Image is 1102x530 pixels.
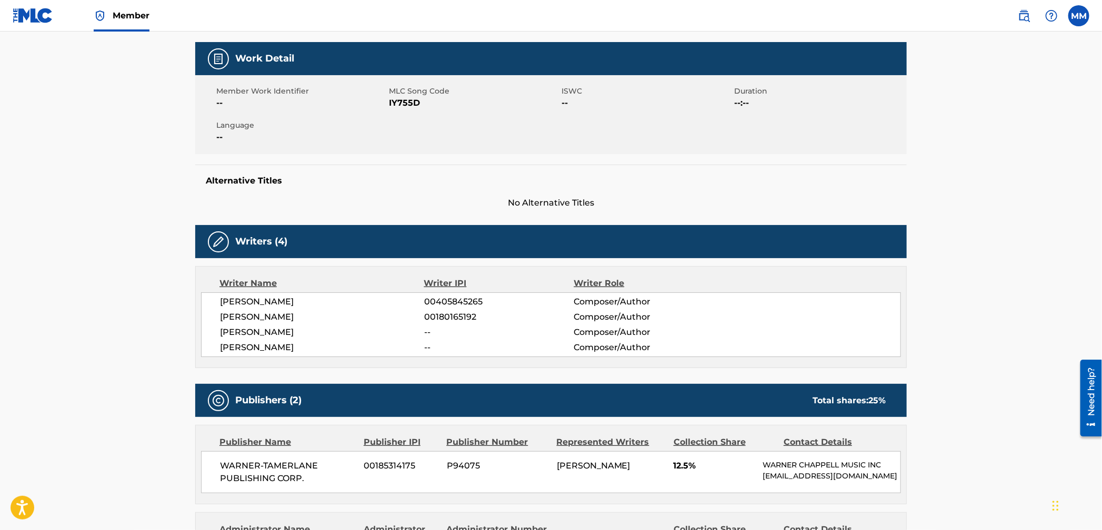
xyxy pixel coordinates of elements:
[1049,480,1102,530] iframe: Chat Widget
[212,236,225,248] img: Writers
[220,460,356,485] span: WARNER-TAMERLANE PUBLISHING CORP.
[216,120,386,131] span: Language
[219,436,356,449] div: Publisher Name
[1073,356,1102,441] iframe: Resource Center
[235,394,302,406] h5: Publishers (2)
[195,197,907,209] span: No Alternative Titles
[446,436,548,449] div: Publisher Number
[574,295,710,308] span: Composer/Author
[1018,9,1030,22] img: search
[219,277,424,290] div: Writer Name
[220,341,424,354] span: [PERSON_NAME]
[216,131,386,144] span: --
[94,9,106,22] img: Top Rightsholder
[562,97,732,109] span: --
[784,436,886,449] div: Contact Details
[763,460,900,471] p: WARNER CHAPPELL MUSIC INC
[813,394,886,407] div: Total shares:
[1053,490,1059,522] div: Drag
[574,311,710,323] span: Composer/Author
[13,8,53,23] img: MLC Logo
[220,311,424,323] span: [PERSON_NAME]
[763,471,900,482] p: [EMAIL_ADDRESS][DOMAIN_NAME]
[235,236,287,248] h5: Writers (4)
[220,295,424,308] span: [PERSON_NAME]
[424,326,574,339] span: --
[562,86,732,97] span: ISWC
[447,460,549,472] span: P94075
[216,86,386,97] span: Member Work Identifier
[113,9,149,22] span: Member
[389,86,559,97] span: MLC Song Code
[235,53,294,65] h5: Work Detail
[557,461,630,471] span: [PERSON_NAME]
[574,326,710,339] span: Composer/Author
[1041,5,1062,26] div: Help
[424,277,574,290] div: Writer IPI
[557,436,666,449] div: Represented Writers
[216,97,386,109] span: --
[868,395,886,405] span: 25 %
[1045,9,1058,22] img: help
[734,86,904,97] span: Duration
[424,311,574,323] span: 00180165192
[424,295,574,308] span: 00405845265
[212,53,225,65] img: Work Detail
[1068,5,1089,26] div: User Menu
[212,394,225,407] img: Publishers
[389,97,559,109] span: IY755D
[574,277,710,290] div: Writer Role
[1014,5,1035,26] a: Public Search
[424,341,574,354] span: --
[574,341,710,354] span: Composer/Author
[364,436,438,449] div: Publisher IPI
[674,436,776,449] div: Collection Share
[206,176,896,186] h5: Alternative Titles
[674,460,755,472] span: 12.5%
[734,97,904,109] span: --:--
[220,326,424,339] span: [PERSON_NAME]
[364,460,439,472] span: 00185314175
